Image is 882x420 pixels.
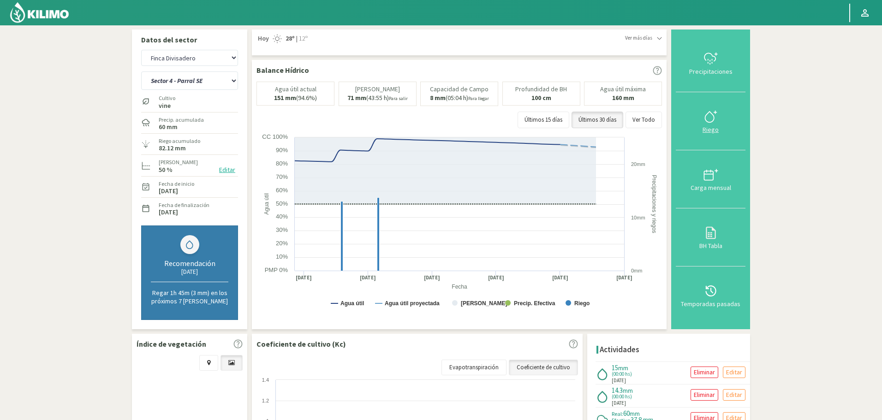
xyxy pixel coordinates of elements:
span: 12º [298,34,308,43]
h4: Actividades [600,345,639,354]
p: Agua útil máxima [600,86,646,93]
button: Editar [216,165,238,175]
text: 0mm [631,268,642,273]
text: Fecha [452,284,467,290]
strong: 28º [286,34,295,42]
label: 60 mm [159,124,178,130]
button: BH Tabla [676,208,745,266]
text: 10% [276,253,288,260]
b: 100 cm [531,94,551,102]
text: [DATE] [616,274,632,281]
span: (00:00 hs) [612,394,634,399]
button: Editar [723,389,745,401]
span: 60 [623,409,630,418]
span: [DATE] [612,399,626,407]
p: Agua útil actual [275,86,316,93]
span: mm [623,386,633,395]
p: (43:55 h) [347,95,408,102]
text: [DATE] [360,274,376,281]
text: Agua útil [263,193,270,215]
p: Capacidad de Campo [430,86,489,93]
text: 50% [276,200,288,207]
text: Precipitaciones y riegos [651,175,657,233]
text: 90% [276,147,288,154]
div: Carga mensual [679,184,743,191]
b: 151 mm [274,94,296,102]
text: 70% [276,173,288,180]
label: Precip. acumulada [159,116,204,124]
img: Kilimo [9,1,70,24]
text: 1.2 [262,398,269,403]
label: [PERSON_NAME] [159,158,198,166]
text: 1.4 [262,377,269,383]
label: Fecha de finalización [159,201,209,209]
label: 82.12 mm [159,145,186,151]
span: Ver más días [625,34,652,42]
text: [PERSON_NAME] [461,300,507,307]
text: PMP 0% [265,266,288,273]
p: Eliminar [694,367,715,378]
span: | [296,34,298,43]
div: Temporadas pasadas [679,301,743,307]
b: 8 mm [430,94,446,102]
span: (00:00 hs) [612,372,632,377]
text: 20% [276,240,288,247]
text: [DATE] [424,274,440,281]
button: Riego [676,92,745,150]
p: Editar [726,390,742,400]
span: Hoy [256,34,269,43]
span: 14.3 [612,386,623,395]
button: Últimos 30 días [572,112,623,128]
text: Precip. Efectiva [514,300,555,307]
span: 15 [612,363,618,372]
p: Índice de vegetación [137,338,206,349]
text: [DATE] [296,274,312,281]
div: [DATE] [151,268,228,276]
div: Recomendación [151,259,228,268]
label: Riego acumulado [159,137,200,145]
p: Balance Hídrico [256,65,309,76]
p: Editar [726,367,742,378]
text: [DATE] [552,274,568,281]
p: [PERSON_NAME] [355,86,400,93]
a: Evapotranspiración [441,360,507,375]
p: Eliminar [694,390,715,400]
text: 60% [276,187,288,194]
div: Precipitaciones [679,68,743,75]
span: mm [618,364,628,372]
b: 160 mm [612,94,634,102]
label: Fecha de inicio [159,180,194,188]
p: Profundidad de BH [515,86,567,93]
text: Agua útil proyectada [385,300,440,307]
label: Cultivo [159,94,175,102]
small: Para salir [389,95,408,101]
button: Ver Todo [626,112,662,128]
p: (94.6%) [274,95,317,101]
a: Coeficiente de cultivo [509,360,578,375]
p: Regar 1h 45m (3 mm) en los próximos 7 [PERSON_NAME] [151,289,228,305]
p: Datos del sector [141,34,238,45]
text: 40% [276,213,288,220]
span: Real: [612,410,623,417]
b: 71 mm [347,94,366,102]
text: 30% [276,226,288,233]
button: Eliminar [691,367,718,378]
button: Últimos 15 días [518,112,569,128]
button: Carga mensual [676,150,745,208]
text: 80% [276,160,288,167]
span: mm [630,409,640,418]
label: vine [159,103,175,109]
button: Eliminar [691,389,718,401]
small: Para llegar [468,95,489,101]
p: Coeficiente de cultivo (Kc) [256,338,346,349]
label: 50 % [159,167,173,173]
label: [DATE] [159,209,178,215]
div: Riego [679,126,743,133]
text: Agua útil [340,300,364,307]
span: [DATE] [612,377,626,385]
div: BH Tabla [679,243,743,249]
text: CC 100% [262,133,288,140]
text: [DATE] [488,274,504,281]
label: [DATE] [159,188,178,194]
button: Editar [723,367,745,378]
